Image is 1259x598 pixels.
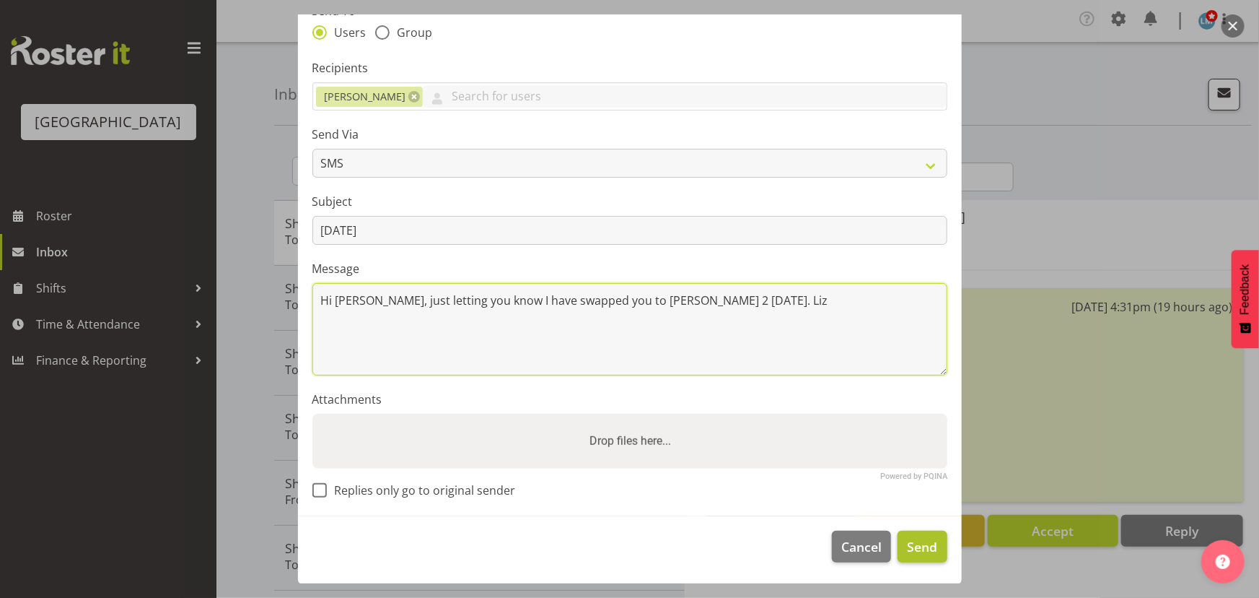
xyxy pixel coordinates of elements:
[898,531,947,563] button: Send
[327,25,367,40] span: Users
[583,427,676,456] label: Drop files here...
[324,89,405,105] span: [PERSON_NAME]
[423,85,946,108] input: Search for users
[1232,250,1259,348] button: Feedback - Show survey
[832,531,891,563] button: Cancel
[390,25,433,40] span: Group
[312,59,947,77] label: Recipients
[880,473,947,480] a: Powered by PQINA
[312,193,947,210] label: Subject
[312,216,947,245] input: Subject
[1239,264,1252,315] span: Feedback
[907,537,937,556] span: Send
[327,483,516,498] span: Replies only go to original sender
[312,391,947,408] label: Attachments
[312,126,947,143] label: Send Via
[841,537,882,556] span: Cancel
[312,260,947,277] label: Message
[1216,555,1230,569] img: help-xxl-2.png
